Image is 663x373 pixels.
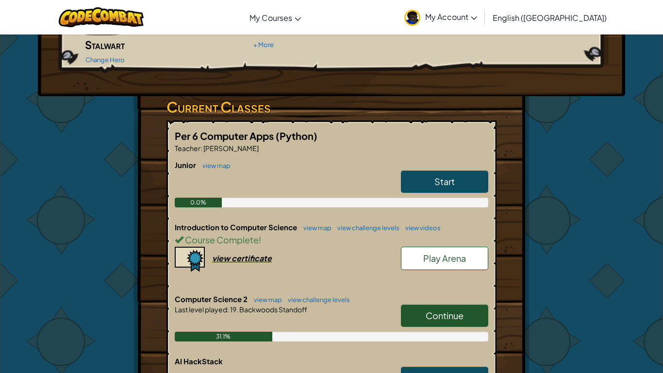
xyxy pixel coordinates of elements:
[183,234,259,245] span: Course Complete
[175,332,272,341] div: 31.1%
[59,7,144,27] img: CodeCombat logo
[229,305,238,314] span: 19.
[175,247,205,272] img: certificate-icon.png
[175,253,272,263] a: view certificate
[249,296,282,304] a: view map
[493,13,607,23] span: English ([GEOGRAPHIC_DATA])
[166,96,497,118] h3: Current Classes
[245,4,306,31] a: My Courses
[332,224,399,232] a: view challenge levels
[434,176,455,187] span: Start
[259,234,261,245] span: !
[200,144,202,153] span: :
[85,38,125,51] span: Stalwart
[253,41,274,49] a: + More
[399,2,482,33] a: My Account
[227,305,229,314] span: :
[175,130,276,142] span: Per 6 Computer Apps
[276,130,317,142] span: (Python)
[175,198,222,207] div: 0.0%
[426,310,464,321] span: Continue
[175,356,223,366] span: AI HackStack
[175,305,227,314] span: Last level played
[85,56,125,64] a: Change Hero
[238,305,307,314] span: Backwoods Standoff
[175,144,200,153] span: Teacher
[423,253,466,264] span: Play Arena
[400,224,441,232] a: view videos
[488,4,612,31] a: English ([GEOGRAPHIC_DATA])
[425,12,477,22] span: My Account
[198,162,231,170] a: view map
[404,10,420,26] img: avatar
[202,144,259,153] span: [PERSON_NAME]
[175,222,298,232] span: Introduction to Computer Science
[283,296,350,304] a: view challenge levels
[212,253,272,263] div: view certificate
[249,13,292,23] span: My Courses
[298,224,331,232] a: view map
[175,294,249,304] span: Computer Science 2
[175,160,198,170] span: Junior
